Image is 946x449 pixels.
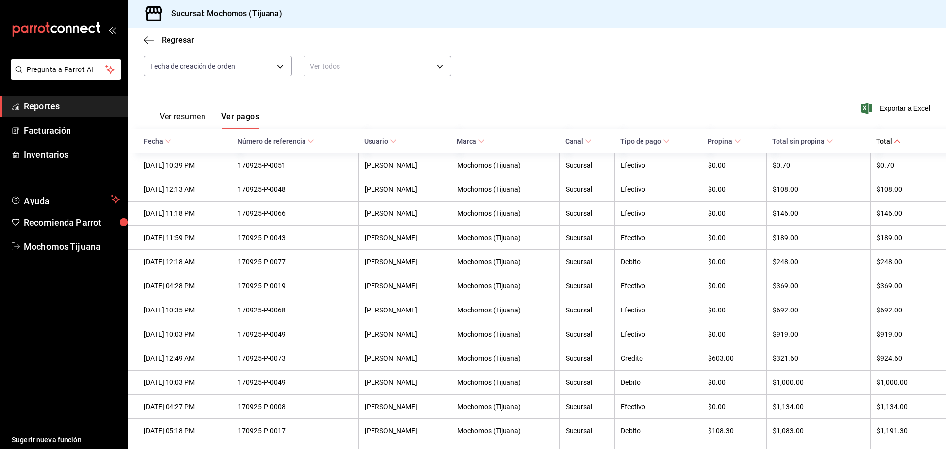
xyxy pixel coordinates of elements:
[863,103,930,114] button: Exportar a Excel
[144,161,226,169] div: [DATE] 10:39 PM
[365,209,445,217] div: [PERSON_NAME]
[457,330,553,338] div: Mochomos (Tijuana)
[365,234,445,242] div: [PERSON_NAME]
[304,56,451,76] div: Ver todos
[877,258,930,266] div: $248.00
[621,209,696,217] div: Efectivo
[238,234,352,242] div: 170925-P-0043
[365,403,445,411] div: [PERSON_NAME]
[24,100,120,113] span: Reportes
[773,403,864,411] div: $1,134.00
[457,354,553,362] div: Mochomos (Tijuana)
[365,427,445,435] div: [PERSON_NAME]
[773,306,864,314] div: $692.00
[566,185,609,193] div: Sucursal
[24,240,120,253] span: Mochomos Tijuana
[144,306,226,314] div: [DATE] 10:35 PM
[773,161,864,169] div: $0.70
[708,330,760,338] div: $0.00
[238,330,352,338] div: 170925-P-0049
[238,209,352,217] div: 170925-P-0066
[237,138,314,145] span: Número de referencia
[621,234,696,242] div: Efectivo
[621,306,696,314] div: Efectivo
[238,403,352,411] div: 170925-P-0008
[773,379,864,386] div: $1,000.00
[12,435,120,445] span: Sugerir nueva función
[566,234,609,242] div: Sucursal
[457,258,553,266] div: Mochomos (Tijuana)
[621,258,696,266] div: Debito
[150,61,235,71] span: Fecha de creación de orden
[365,354,445,362] div: [PERSON_NAME]
[566,258,609,266] div: Sucursal
[620,138,670,145] span: Tipo de pago
[708,138,741,145] span: Propina
[773,258,864,266] div: $248.00
[877,209,930,217] div: $146.00
[876,138,901,145] span: Total
[877,354,930,362] div: $924.60
[566,330,609,338] div: Sucursal
[877,234,930,242] div: $189.00
[566,306,609,314] div: Sucursal
[708,258,760,266] div: $0.00
[566,161,609,169] div: Sucursal
[364,138,397,145] span: Usuario
[24,124,120,137] span: Facturación
[566,427,609,435] div: Sucursal
[621,354,696,362] div: Credito
[708,209,760,217] div: $0.00
[238,185,352,193] div: 170925-P-0048
[144,427,226,435] div: [DATE] 05:18 PM
[238,161,352,169] div: 170925-P-0051
[621,330,696,338] div: Efectivo
[457,209,553,217] div: Mochomos (Tijuana)
[144,403,226,411] div: [DATE] 04:27 PM
[162,35,194,45] span: Regresar
[566,354,609,362] div: Sucursal
[877,161,930,169] div: $0.70
[621,403,696,411] div: Efectivo
[621,161,696,169] div: Efectivo
[566,379,609,386] div: Sucursal
[164,8,282,20] h3: Sucursal: Mochomos (Tijuana)
[144,354,226,362] div: [DATE] 12:49 AM
[773,354,864,362] div: $321.60
[708,234,760,242] div: $0.00
[708,282,760,290] div: $0.00
[877,330,930,338] div: $919.00
[877,427,930,435] div: $1,191.30
[877,306,930,314] div: $692.00
[144,282,226,290] div: [DATE] 04:28 PM
[621,379,696,386] div: Debito
[221,112,259,129] button: Ver pagos
[238,427,352,435] div: 170925-P-0017
[365,306,445,314] div: [PERSON_NAME]
[24,148,120,161] span: Inventarios
[621,282,696,290] div: Efectivo
[566,282,609,290] div: Sucursal
[160,112,259,129] div: navigation tabs
[144,138,171,145] span: Fecha
[708,161,760,169] div: $0.00
[877,379,930,386] div: $1,000.00
[457,282,553,290] div: Mochomos (Tijuana)
[365,282,445,290] div: [PERSON_NAME]
[457,306,553,314] div: Mochomos (Tijuana)
[238,282,352,290] div: 170925-P-0019
[621,185,696,193] div: Efectivo
[877,282,930,290] div: $369.00
[11,59,121,80] button: Pregunta a Parrot AI
[457,427,553,435] div: Mochomos (Tijuana)
[238,258,352,266] div: 170925-P-0077
[238,306,352,314] div: 170925-P-0068
[621,427,696,435] div: Debito
[108,26,116,34] button: open_drawer_menu
[773,209,864,217] div: $146.00
[773,427,864,435] div: $1,083.00
[708,306,760,314] div: $0.00
[24,216,120,229] span: Recomienda Parrot
[144,35,194,45] button: Regresar
[365,379,445,386] div: [PERSON_NAME]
